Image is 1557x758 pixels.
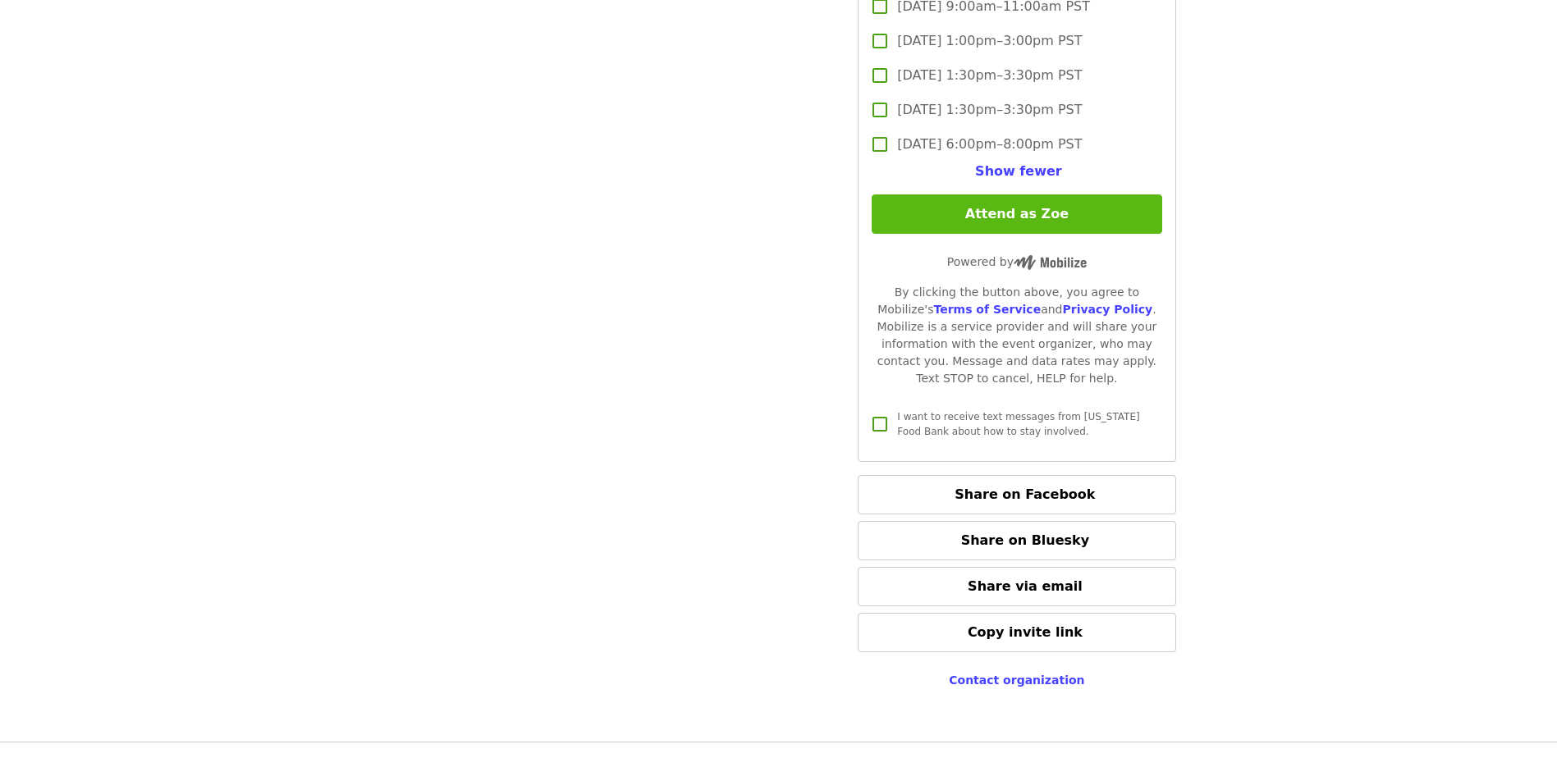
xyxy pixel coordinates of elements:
button: Share on Facebook [858,475,1175,514]
span: Share via email [968,578,1083,594]
button: Share on Bluesky [858,521,1175,560]
div: By clicking the button above, you agree to Mobilize's and . Mobilize is a service provider and wi... [872,284,1161,387]
span: I want to receive text messages from [US_STATE] Food Bank about how to stay involved. [897,411,1139,437]
span: Share on Facebook [955,486,1095,502]
span: Share on Bluesky [961,532,1090,548]
span: [DATE] 1:00pm–3:00pm PST [897,31,1082,51]
button: Copy invite link [858,613,1175,652]
a: Terms of Service [933,303,1041,316]
img: Powered by Mobilize [1014,255,1087,270]
a: Privacy Policy [1062,303,1152,316]
button: Attend as Zoe [872,194,1161,234]
span: Copy invite link [968,624,1083,640]
button: Share via email [858,567,1175,606]
span: [DATE] 6:00pm–8:00pm PST [897,135,1082,154]
span: Powered by [947,255,1087,268]
a: Contact organization [949,674,1084,687]
span: Show fewer [975,163,1062,179]
span: [DATE] 1:30pm–3:30pm PST [897,100,1082,120]
button: See more timeslots [972,162,1062,181]
span: [DATE] 1:30pm–3:30pm PST [897,66,1082,85]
